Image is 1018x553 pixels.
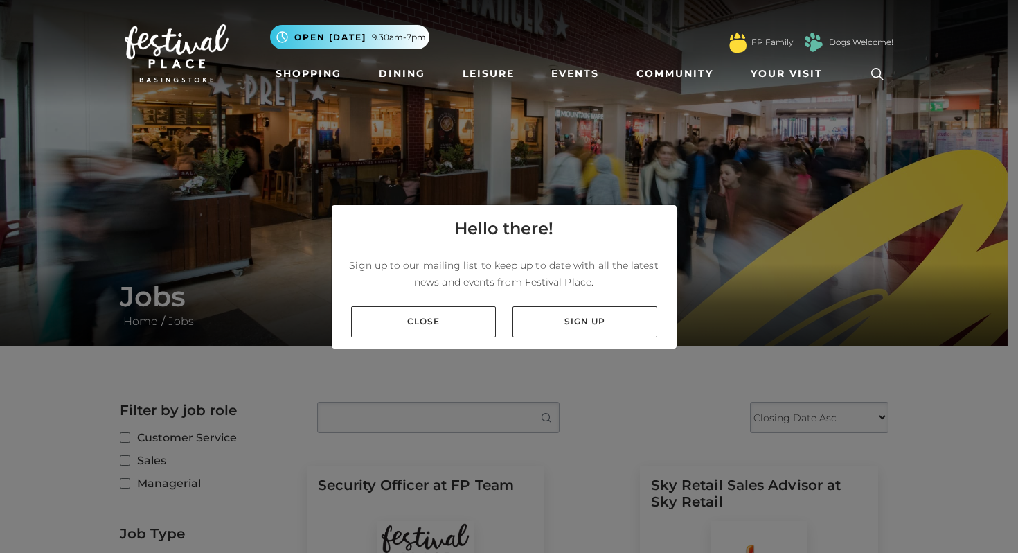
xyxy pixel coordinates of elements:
[546,61,605,87] a: Events
[125,24,229,82] img: Festival Place Logo
[512,306,657,337] a: Sign up
[751,36,793,49] a: FP Family
[829,36,893,49] a: Dogs Welcome!
[751,67,823,81] span: Your Visit
[270,61,347,87] a: Shopping
[343,257,666,290] p: Sign up to our mailing list to keep up to date with all the latest news and events from Festival ...
[454,216,553,241] h4: Hello there!
[372,31,426,44] span: 9.30am-7pm
[373,61,431,87] a: Dining
[294,31,366,44] span: Open [DATE]
[631,61,719,87] a: Community
[351,306,496,337] a: Close
[270,25,429,49] button: Open [DATE] 9.30am-7pm
[745,61,835,87] a: Your Visit
[457,61,520,87] a: Leisure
